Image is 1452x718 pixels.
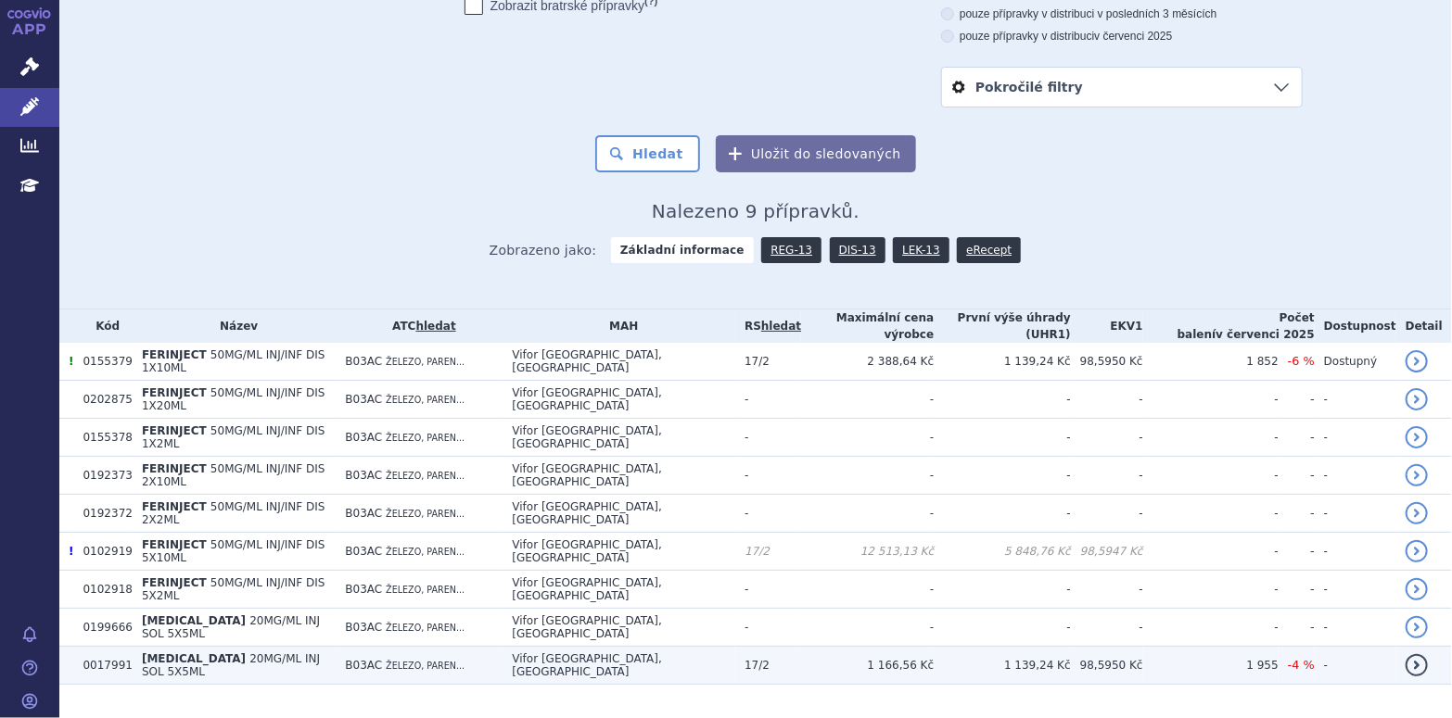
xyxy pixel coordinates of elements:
td: - [1279,381,1315,419]
td: - [1315,609,1396,647]
span: 50MG/ML INJ/INF DIS 1X10ML [142,348,325,374]
th: První výše úhrady (UHR1) [934,309,1071,343]
td: - [1071,571,1143,609]
td: - [934,381,1071,419]
td: - [1315,381,1396,419]
span: FERINJECT [142,500,207,513]
td: Vifor [GEOGRAPHIC_DATA], [GEOGRAPHIC_DATA] [503,609,735,647]
td: Dostupný [1315,343,1396,381]
th: Detail [1396,309,1452,343]
span: ŽELEZO, PAREN... [386,509,465,519]
span: ŽELEZO, PAREN... [386,585,465,595]
td: - [801,457,934,495]
label: pouze přípravky v distribuci v posledních 3 měsících [941,6,1303,21]
button: Hledat [595,135,700,172]
a: eRecept [957,237,1021,263]
span: 20MG/ML INJ SOL 5X5ML [142,614,320,640]
a: hledat [761,320,801,333]
th: Dostupnost [1315,309,1396,343]
td: - [735,457,801,495]
td: - [1071,609,1143,647]
td: 12 513,13 Kč [801,533,934,571]
td: - [1279,419,1315,457]
td: 0202875 [73,381,132,419]
td: 5 848,76 Kč [934,533,1071,571]
td: - [1315,533,1396,571]
span: 50MG/ML INJ/INF DIS 2X2ML [142,500,325,526]
td: 2 388,64 Kč [801,343,934,381]
td: - [735,609,801,647]
span: 17/2 [745,355,770,368]
a: detail [1406,426,1428,448]
span: 50MG/ML INJ/INF DIS 5X10ML [142,538,325,564]
span: -4 % [1288,658,1315,672]
a: detail [1406,502,1428,524]
a: REG-13 [761,237,822,263]
span: B03AC [345,621,382,634]
td: 0155378 [73,419,132,457]
th: RS [735,309,801,343]
span: 50MG/ML INJ/INF DIS 5X2ML [142,576,325,602]
td: 1 139,24 Kč [934,647,1071,685]
td: - [1315,571,1396,609]
td: 0017991 [73,647,132,685]
span: Zobrazeno jako: [490,237,597,263]
span: 50MG/ML INJ/INF DIS 1X2ML [142,424,325,450]
td: - [1279,609,1315,647]
a: detail [1406,540,1428,562]
td: - [1315,419,1396,457]
td: - [934,609,1071,647]
a: detail [1406,350,1428,372]
td: - [735,571,801,609]
a: detail [1406,464,1428,486]
span: 20MG/ML INJ SOL 5X5ML [142,652,320,678]
td: - [801,495,934,533]
span: [MEDICAL_DATA] [142,652,246,665]
td: 0199666 [73,609,132,647]
td: - [801,571,934,609]
span: FERINJECT [142,462,207,475]
strong: Základní informace [611,237,754,263]
span: B03AC [345,431,382,444]
th: Maximální cena výrobce [801,309,934,343]
span: Tento přípravek má více úhrad. [69,355,73,368]
td: - [735,495,801,533]
a: detail [1406,654,1428,676]
th: Kód [73,309,132,343]
td: Vifor [GEOGRAPHIC_DATA], [GEOGRAPHIC_DATA] [503,381,735,419]
td: - [801,381,934,419]
td: - [1279,495,1315,533]
td: - [934,571,1071,609]
th: Název [133,309,337,343]
td: - [1279,571,1315,609]
td: - [1143,533,1279,571]
label: pouze přípravky v distribuci [941,29,1303,44]
span: ŽELEZO, PAREN... [386,357,465,367]
span: ŽELEZO, PAREN... [386,661,465,671]
span: B03AC [345,659,382,672]
td: - [1315,647,1396,685]
a: Pokročilé filtry [942,68,1302,107]
th: ATC [336,309,503,343]
span: v červenci 2025 [1216,328,1314,341]
td: - [934,419,1071,457]
td: - [735,419,801,457]
a: DIS-13 [830,237,885,263]
button: Uložit do sledovaných [716,135,916,172]
a: detail [1406,578,1428,600]
td: 98,5950 Kč [1071,647,1143,685]
td: - [1143,381,1279,419]
span: B03AC [345,507,382,520]
td: Vifor [GEOGRAPHIC_DATA], [GEOGRAPHIC_DATA] [503,495,735,533]
td: - [1315,495,1396,533]
td: - [1071,381,1143,419]
td: - [801,609,934,647]
th: Počet balení [1143,309,1315,343]
span: B03AC [345,583,382,596]
span: v červenci 2025 [1094,30,1172,43]
a: LEK-13 [893,237,949,263]
td: Vifor [GEOGRAPHIC_DATA], [GEOGRAPHIC_DATA] [503,647,735,685]
td: - [934,457,1071,495]
span: ŽELEZO, PAREN... [386,623,465,633]
td: 1 955 [1143,647,1279,685]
